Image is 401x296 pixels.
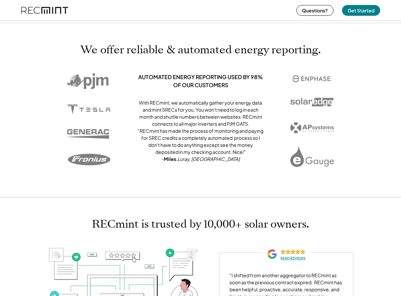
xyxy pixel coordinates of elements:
[290,98,334,107] img: image%20%2824%29.png
[290,120,334,135] img: image%20%2819%29.png
[290,145,334,167] img: image%20%2821%29.png
[81,43,321,56] h1: We offer reliable & automated energy reporting.
[67,154,111,166] img: image%20%2827%29.png
[21,1,68,19] img: recmint-logotype%403x%20%281%29.jpeg
[67,129,111,139] img: image%20%2826%29.png
[138,73,263,89] div: AUTOMATED ENERGY REPORTING USED BY 98% OF OUR CUSTOMERS
[138,99,263,163] div: With RECmint, we automatically gather your energy data and mint SRECs for you. You won't need to ...
[290,73,334,84] img: image%20%2829%29.png
[281,249,305,254] img: fivestars.png
[296,5,334,16] button: Questions?
[164,156,176,162] strong: Miles
[67,73,111,89] img: pjm.png
[281,256,305,260] div: READ REVIEWS
[92,218,309,231] h1: RECmint is trusted by 10,000+ solar owners.
[178,156,240,162] em: Luray, [GEOGRAPHIC_DATA]
[342,5,380,16] button: Get Started
[267,249,277,259] img: Google__G__logo.svg.webp
[67,104,111,114] img: tesla.png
